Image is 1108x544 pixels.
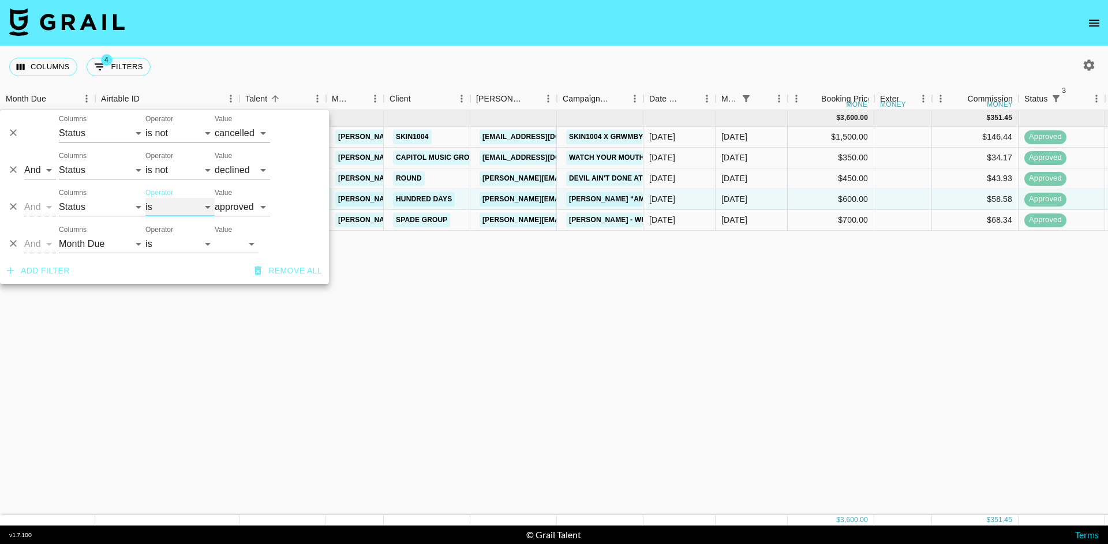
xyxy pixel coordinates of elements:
div: Booker [470,88,557,110]
div: Campaign (Type) [557,88,643,110]
select: Logic operator [24,161,56,179]
div: Date Created [643,88,716,110]
a: Devil Ain't Done Atlus [566,171,660,186]
div: $43.93 [932,168,1019,189]
div: [PERSON_NAME] [476,88,523,110]
div: Sep '25 [721,131,747,142]
button: Add filter [2,260,74,282]
div: $ [987,515,991,525]
div: money [987,101,1013,108]
span: approved [1024,194,1066,205]
button: Menu [698,90,716,107]
button: Show filters [1048,91,1064,107]
a: [PERSON_NAME][EMAIL_ADDRESS][DOMAIN_NAME] [335,171,523,186]
button: Menu [1088,90,1105,107]
div: v 1.7.100 [9,531,32,539]
span: approved [1024,215,1066,226]
div: $1,500.00 [788,127,874,148]
button: Delete [5,198,22,215]
a: [PERSON_NAME][EMAIL_ADDRESS][DOMAIN_NAME] [480,192,668,207]
span: approved [1024,152,1066,163]
button: open drawer [1083,12,1106,35]
button: Sort [610,91,626,107]
div: Manager [332,88,350,110]
div: Sep '25 [721,152,747,163]
div: money [847,101,873,108]
div: Campaign (Type) [563,88,610,110]
div: 7/10/2025 [649,131,675,142]
button: Sort [951,91,967,107]
div: $700.00 [788,210,874,231]
button: Sort [899,91,915,107]
a: [PERSON_NAME][EMAIL_ADDRESS][DOMAIN_NAME] [480,171,668,186]
div: $ [987,113,991,123]
div: $58.58 [932,189,1019,210]
span: approved [1024,132,1066,142]
button: Sort [267,91,283,107]
button: Sort [754,91,770,107]
div: 8/29/2025 [649,214,675,226]
a: [PERSON_NAME][EMAIL_ADDRESS][DOMAIN_NAME] [335,192,523,207]
button: Delete [5,235,22,252]
a: [PERSON_NAME] “Ammo” [566,192,662,207]
label: Operator [145,225,173,235]
a: SKIN1004 x grwmbysaraa 5 of 5 [566,130,694,144]
div: Client [384,88,470,110]
span: approved [1024,173,1066,184]
div: 351.45 [990,113,1012,123]
a: Round [393,171,425,186]
div: Month Due [6,88,46,110]
button: Delete [5,124,22,141]
div: Status [1019,88,1105,110]
label: Columns [59,151,87,161]
div: Talent [245,88,267,110]
div: 351.45 [990,515,1012,525]
div: Date Created [649,88,682,110]
a: [EMAIL_ADDRESS][DOMAIN_NAME] [480,130,609,144]
label: Value [215,225,232,235]
label: Columns [59,114,87,124]
div: $350.00 [788,148,874,168]
div: $ [836,113,840,123]
div: $68.34 [932,210,1019,231]
button: Menu [366,90,384,107]
label: Value [215,114,232,124]
button: Menu [540,90,557,107]
a: [EMAIL_ADDRESS][DOMAIN_NAME] [480,151,609,165]
select: Logic operator [24,235,56,253]
img: Grail Talent [9,8,125,36]
a: [PERSON_NAME][EMAIL_ADDRESS][DOMAIN_NAME] [480,213,668,227]
a: [PERSON_NAME] - Whiskey Rain [566,213,690,227]
div: Month Due [721,88,738,110]
button: Show filters [738,91,754,107]
div: 1 active filter [738,91,754,107]
div: money [880,101,906,108]
a: Capitol Music Group [393,151,482,165]
button: Sort [1064,91,1080,107]
button: Sort [523,91,540,107]
button: Menu [222,90,239,107]
a: Terms [1075,529,1099,540]
div: 8/22/2025 [649,193,675,205]
div: $34.17 [932,148,1019,168]
a: SKIN1004 [393,130,432,144]
label: Operator [145,151,173,161]
button: Select columns [9,58,77,76]
div: Sep '25 [721,172,747,184]
a: [PERSON_NAME][EMAIL_ADDRESS][DOMAIN_NAME] [335,213,523,227]
select: Logic operator [24,198,56,216]
button: Menu [309,90,326,107]
span: 3 [1058,85,1070,96]
div: Airtable ID [101,88,140,110]
button: Remove all [250,260,327,282]
label: Columns [59,225,87,235]
button: Sort [805,91,821,107]
button: Menu [788,90,805,107]
button: Menu [915,90,932,107]
button: Sort [350,91,366,107]
div: 3,600.00 [840,113,868,123]
a: [PERSON_NAME][EMAIL_ADDRESS][DOMAIN_NAME] [335,130,523,144]
a: [PERSON_NAME][EMAIL_ADDRESS][DOMAIN_NAME] [335,151,523,165]
div: Commission [967,88,1013,110]
label: Operator [145,114,173,124]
